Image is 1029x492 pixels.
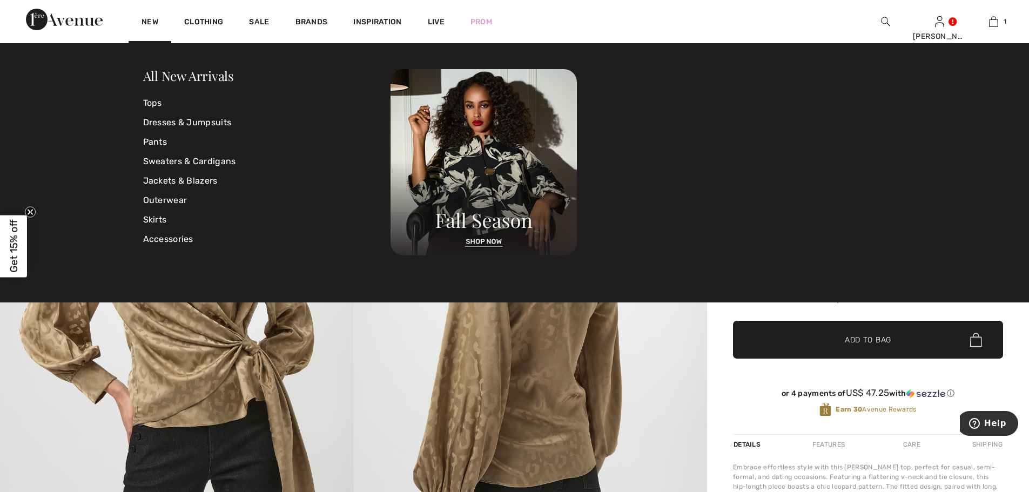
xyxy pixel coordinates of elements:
[960,411,1018,438] iframe: Opens a widget where you can find more information
[143,210,391,230] a: Skirts
[733,321,1003,359] button: Add to Bag
[143,230,391,249] a: Accessories
[143,191,391,210] a: Outerwear
[1004,17,1006,26] span: 1
[249,17,269,29] a: Sale
[143,113,391,132] a: Dresses & Jumpsuits
[295,17,328,29] a: Brands
[470,16,492,28] a: Prom
[803,435,854,454] div: Features
[906,389,945,399] img: Sezzle
[8,220,20,273] span: Get 15% off
[970,435,1003,454] div: Shipping
[845,334,891,346] span: Add to Bag
[819,402,831,417] img: Avenue Rewards
[25,206,36,217] button: Close teaser
[935,15,944,28] img: My Info
[353,17,401,29] span: Inspiration
[143,67,234,84] a: All New Arrivals
[881,15,890,28] img: search the website
[184,17,223,29] a: Clothing
[970,333,982,347] img: Bag.svg
[836,405,916,414] span: Avenue Rewards
[913,31,966,42] div: [PERSON_NAME]
[142,17,158,29] a: New
[836,406,862,413] strong: Earn 30
[894,435,930,454] div: Care
[846,387,890,398] span: US$ 47.25
[733,435,763,454] div: Details
[967,15,1020,28] a: 1
[428,16,445,28] a: Live
[733,388,1003,402] div: or 4 payments ofUS$ 47.25withSezzle Click to learn more about Sezzle
[989,15,998,28] img: My Bag
[935,16,944,26] a: Sign In
[143,132,391,152] a: Pants
[26,9,103,30] img: 1ère Avenue
[143,152,391,171] a: Sweaters & Cardigans
[733,388,1003,399] div: or 4 payments of with
[143,171,391,191] a: Jackets & Blazers
[143,93,391,113] a: Tops
[391,69,577,255] img: 250825120107_a8d8ca038cac6.jpg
